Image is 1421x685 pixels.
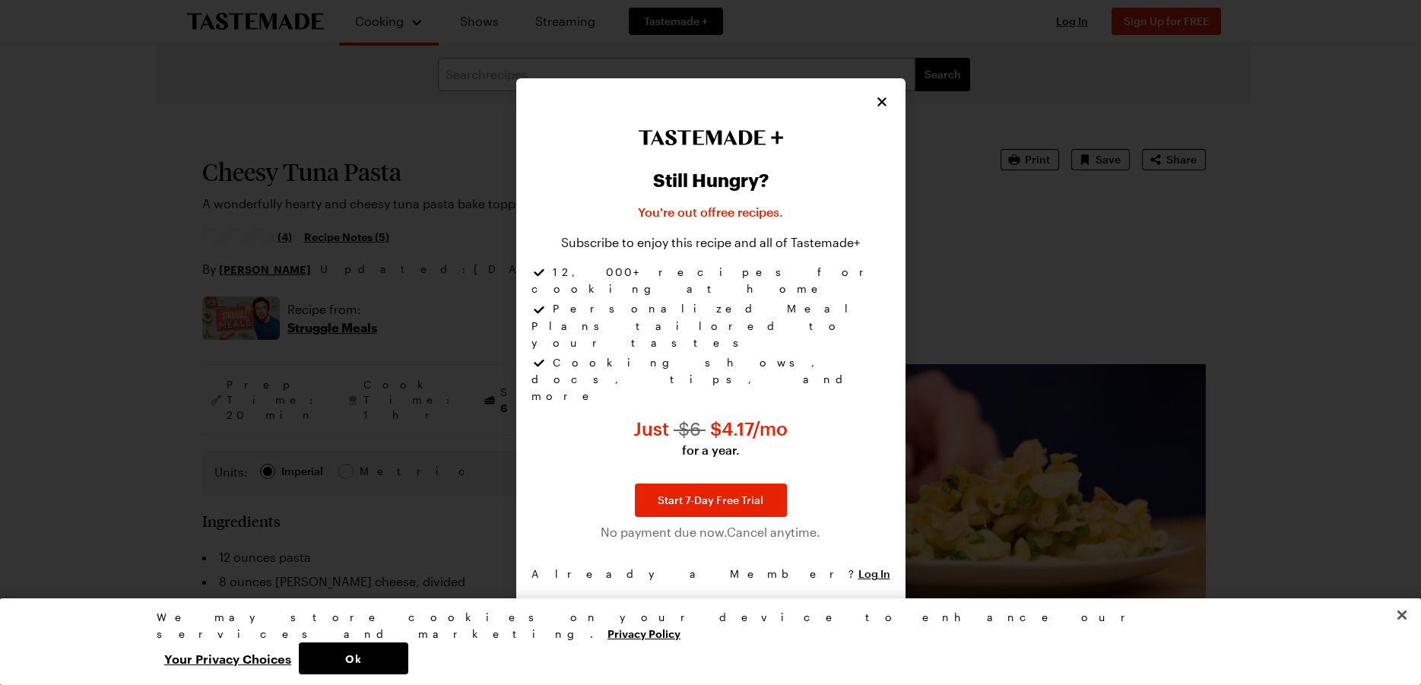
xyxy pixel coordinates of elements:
span: Just $ 4.17 /mo [633,417,788,439]
span: Already a Member? [531,566,890,582]
h2: Still Hungry? [653,170,769,191]
span: Start 7-Day Free Trial [658,493,763,508]
span: $ 6 [674,417,706,439]
span: No payment due now. Cancel anytime. [601,523,820,541]
a: More information about your privacy, opens in a new tab [607,626,680,640]
button: Your Privacy Choices [157,642,299,674]
li: 12,000+ recipes for cooking at home [531,264,890,300]
a: Start 7-Day Free Trial [635,484,787,517]
button: Log In [858,566,890,582]
div: Privacy [157,609,1251,674]
button: Ok [299,642,408,674]
li: Cooking shows, docs, tips, and more [531,354,890,404]
button: Close [1385,598,1419,632]
img: Tastemade+ [638,130,784,145]
button: Close [874,94,890,110]
p: You're out of free recipes . [638,203,783,221]
p: Subscribe to enjoy this recipe and all of Tastemade+ [561,233,860,252]
p: Just $4.17 per month for a year instead of $6 [633,417,788,459]
li: Personalized Meal Plans tailored to your tastes [531,300,890,354]
div: We may store cookies on your device to enhance our services and marketing. [157,609,1251,642]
